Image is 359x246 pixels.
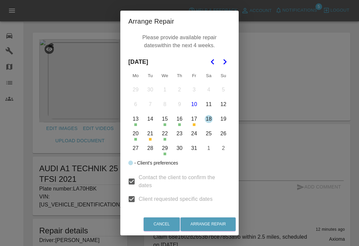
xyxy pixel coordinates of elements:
button: Wednesday, October 1st, 2025 [158,83,172,97]
th: Wednesday [158,69,172,82]
table: October 2025 [128,69,231,156]
button: Saturday, October 25th, 2025 [202,127,216,141]
button: Thursday, October 9th, 2025 [173,97,186,111]
button: Friday, October 24th, 2025 [187,127,201,141]
button: Wednesday, October 22nd, 2025 [158,127,172,141]
button: Friday, October 3rd, 2025 [187,83,201,97]
th: Friday [187,69,201,82]
th: Tuesday [143,69,158,82]
button: Friday, October 17th, 2025 [187,112,201,126]
button: Tuesday, October 14th, 2025 [143,112,157,126]
button: Tuesday, September 30th, 2025 [143,83,157,97]
button: Wednesday, October 8th, 2025 [158,97,172,111]
button: Saturday, October 18th, 2025 [202,112,216,126]
button: Wednesday, October 15th, 2025 [158,112,172,126]
button: Monday, October 20th, 2025 [129,127,143,141]
th: Monday [128,69,143,82]
span: [DATE] [128,55,148,69]
button: Thursday, October 16th, 2025 [173,112,186,126]
span: Client requested specific dates [139,195,213,203]
button: Sunday, November 2nd, 2025 [216,141,230,155]
button: Monday, October 6th, 2025 [129,97,143,111]
button: Thursday, October 2nd, 2025 [173,83,186,97]
button: Saturday, November 1st, 2025 [202,141,216,155]
span: Contact the client to confirm the dates [139,174,225,189]
button: Sunday, October 19th, 2025 [216,112,230,126]
button: Tuesday, October 28th, 2025 [143,141,157,155]
button: Friday, October 31st, 2025 [187,141,201,155]
button: Monday, September 29th, 2025 [129,83,143,97]
button: Tuesday, October 21st, 2025 [143,127,157,141]
button: Go to the Next Month [219,56,231,68]
th: Sunday [216,69,231,82]
button: Saturday, October 4th, 2025 [202,83,216,97]
button: Thursday, October 23rd, 2025 [173,127,186,141]
button: Go to the Previous Month [207,56,219,68]
button: Sunday, October 5th, 2025 [216,83,230,97]
button: Cancel [144,217,180,231]
button: Tuesday, October 7th, 2025 [143,97,157,111]
h2: Arrange Repair [120,11,239,32]
th: Thursday [172,69,187,82]
div: - Client's preferences [134,159,178,167]
button: Saturday, October 11th, 2025 [202,97,216,111]
button: Monday, October 27th, 2025 [129,141,143,155]
button: Arrange Repair [180,217,236,231]
button: Sunday, October 12th, 2025 [216,97,230,111]
th: Saturday [201,69,216,82]
p: Please provide available repair dates within the next 4 weeks. [132,32,227,51]
button: Wednesday, October 29th, 2025 [158,141,172,155]
button: Monday, October 13th, 2025 [129,112,143,126]
button: Sunday, October 26th, 2025 [216,127,230,141]
button: Today, Friday, October 10th, 2025 [187,97,201,111]
button: Thursday, October 30th, 2025 [173,141,186,155]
